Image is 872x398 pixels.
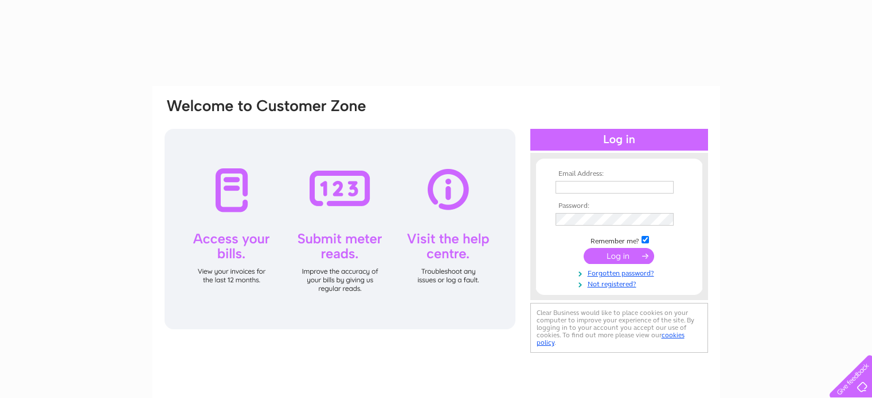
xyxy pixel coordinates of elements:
a: Not registered? [556,278,686,289]
td: Remember me? [553,234,686,246]
input: Submit [584,248,654,264]
a: cookies policy [537,331,685,346]
th: Password: [553,202,686,210]
th: Email Address: [553,170,686,178]
a: Forgotten password? [556,267,686,278]
div: Clear Business would like to place cookies on your computer to improve your experience of the sit... [530,303,708,353]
